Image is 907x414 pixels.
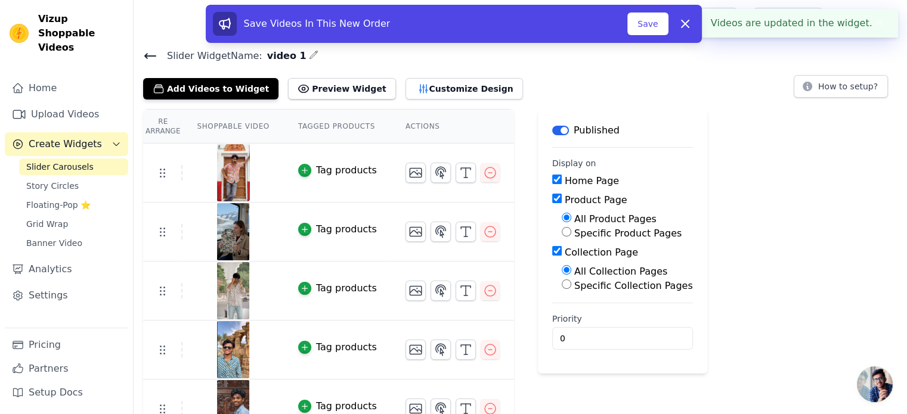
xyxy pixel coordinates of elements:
a: Home [5,76,128,100]
span: Slider Carousels [26,161,94,173]
label: Priority [552,313,693,325]
th: Re Arrange [143,110,182,144]
th: Shoppable Video [182,110,283,144]
div: Tag products [316,222,377,236]
span: video 1 [262,49,307,63]
button: Preview Widget [288,78,395,99]
button: Add Videos to Widget [143,78,278,99]
button: Customize Design [405,78,523,99]
button: Tag products [298,340,377,354]
label: Home Page [565,175,619,186]
div: Tag products [316,163,377,178]
a: Setup Docs [5,381,128,404]
a: Slider Carousels [19,158,128,175]
label: Specific Product Pages [574,228,682,239]
a: Floating-Pop ⭐ [19,197,128,213]
img: tn-3935c46f16ff4ca1a9826511a0fc790a.png [216,321,250,378]
a: Grid Wrap [19,216,128,232]
span: Create Widgets [29,137,102,151]
span: Story Circles [26,180,79,192]
button: Tag products [298,399,377,413]
a: Banner Video [19,235,128,251]
img: tn-8ef70d01889a4a6d9fb0bf4010f08bf1.png [216,144,250,201]
a: How to setup? [794,83,888,95]
a: Settings [5,284,128,307]
span: Grid Wrap [26,218,68,230]
label: Product Page [565,194,627,206]
span: Save Videos In This New Order [244,18,391,29]
a: Story Circles [19,178,128,194]
a: Pricing [5,333,128,357]
button: Change Thumbnail [405,222,426,242]
label: Collection Page [565,247,638,258]
button: Tag products [298,281,377,295]
span: Banner Video [26,237,82,249]
span: Slider Widget Name: [157,49,262,63]
a: Upload Videos [5,102,128,126]
a: Open chat [857,366,893,402]
button: Tag products [298,222,377,236]
button: Change Thumbnail [405,163,426,183]
p: Published [574,123,620,138]
button: How to setup? [794,75,888,98]
div: Tag products [316,281,377,295]
button: Create Widgets [5,132,128,156]
img: tn-687a053df87c4100aa6c281d22433ca3.png [216,262,250,319]
a: Partners [5,357,128,381]
label: All Product Pages [574,213,657,225]
img: tn-2bbc783aea6e444d8f5a3235bfacacab.png [216,203,250,260]
label: All Collection Pages [574,266,667,277]
button: Save [627,13,668,35]
div: Tag products [316,399,377,413]
button: Change Thumbnail [405,340,426,360]
span: Floating-Pop ⭐ [26,199,91,211]
label: Specific Collection Pages [574,280,693,291]
div: Tag products [316,340,377,354]
legend: Display on [552,157,596,169]
th: Actions [391,110,514,144]
th: Tagged Products [284,110,391,144]
a: Analytics [5,257,128,281]
button: Change Thumbnail [405,281,426,301]
button: Tag products [298,163,377,178]
div: Edit Name [309,48,318,64]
